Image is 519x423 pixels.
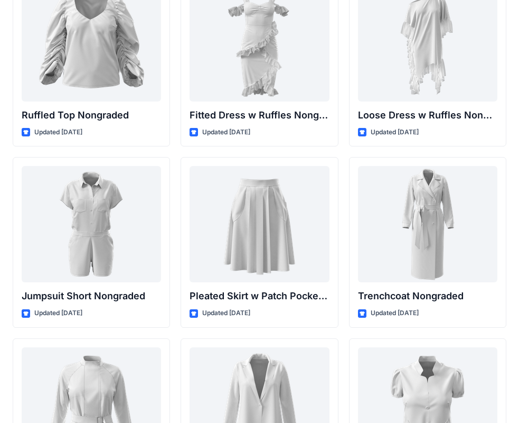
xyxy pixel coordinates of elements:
a: Pleated Skirt w Patch Pockets Nongraded [190,166,329,282]
p: Updated [DATE] [202,308,250,319]
p: Updated [DATE] [202,127,250,138]
p: Updated [DATE] [371,127,419,138]
p: Updated [DATE] [34,308,82,319]
p: Updated [DATE] [34,127,82,138]
p: Fitted Dress w Ruffles Nongraded [190,108,329,123]
a: Trenchcoat Nongraded [358,166,497,282]
p: Ruffled Top Nongraded [22,108,161,123]
p: Pleated Skirt w Patch Pockets Nongraded [190,289,329,304]
p: Updated [DATE] [371,308,419,319]
a: Jumpsuit Short Nongraded [22,166,161,282]
p: Jumpsuit Short Nongraded [22,289,161,304]
p: Loose Dress w Ruffles Nongraded [358,108,497,123]
p: Trenchcoat Nongraded [358,289,497,304]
